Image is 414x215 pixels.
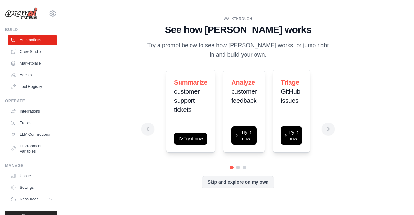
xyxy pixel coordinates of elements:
[174,79,207,86] span: Summarize
[8,141,57,156] a: Environment Variables
[8,182,57,193] a: Settings
[202,176,274,188] button: Skip and explore on my own
[281,126,302,145] button: Try it now
[174,88,200,113] span: customer support tickets
[281,79,299,86] span: Triage
[8,47,57,57] a: Crew Studio
[147,16,330,21] div: WALKTHROUGH
[147,41,330,60] p: Try a prompt below to see how [PERSON_NAME] works, or jump right in and build your own.
[8,129,57,140] a: LLM Connections
[174,133,207,145] button: Try it now
[231,79,255,86] span: Analyze
[8,106,57,116] a: Integrations
[8,194,57,204] button: Resources
[281,88,300,104] span: GitHub issues
[231,126,257,145] button: Try it now
[8,58,57,69] a: Marketplace
[5,163,57,168] div: Manage
[20,197,38,202] span: Resources
[231,88,257,104] span: customer feedback
[5,98,57,103] div: Operate
[8,118,57,128] a: Traces
[147,24,330,36] h1: See how [PERSON_NAME] works
[8,70,57,80] a: Agents
[5,7,38,20] img: Logo
[5,27,57,32] div: Build
[8,81,57,92] a: Tool Registry
[8,171,57,181] a: Usage
[8,35,57,45] a: Automations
